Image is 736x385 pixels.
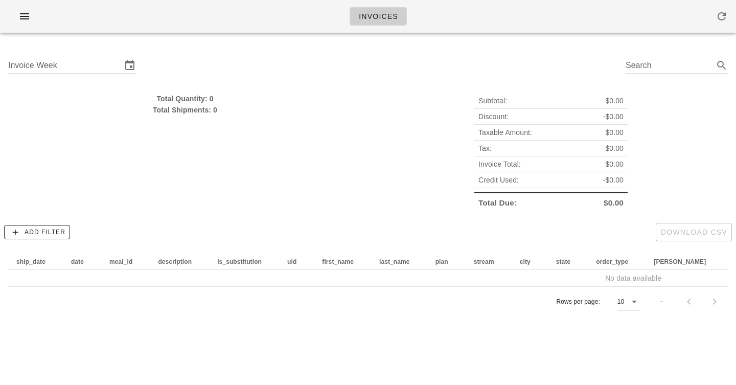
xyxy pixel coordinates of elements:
[150,254,209,270] th: description: Not sorted. Activate to sort ascending.
[279,254,314,270] th: uid: Not sorted. Activate to sort ascending.
[4,225,70,239] button: Add Filter
[556,258,571,265] span: state
[512,254,548,270] th: city: Not sorted. Activate to sort ascending.
[588,254,646,270] th: order_type: Not sorted. Activate to sort ascending.
[379,258,410,265] span: last_name
[474,258,494,265] span: stream
[603,174,624,186] span: -$0.00
[109,258,132,265] span: meal_id
[358,12,398,20] span: Invoices
[350,7,407,26] a: Invoices
[466,254,512,270] th: stream: Not sorted. Activate to sort ascending.
[63,254,101,270] th: date: Not sorted. Activate to sort ascending.
[209,254,279,270] th: is_substitution: Not sorted. Activate to sort ascending.
[217,258,262,265] span: is_substitution
[520,258,531,265] span: city
[660,297,663,306] div: –
[158,258,192,265] span: description
[287,258,296,265] span: uid
[478,127,532,138] span: Taxable Amount:
[617,293,640,310] div: 10Rows per page:
[654,258,706,265] span: [PERSON_NAME]
[478,95,507,106] span: Subtotal:
[604,197,624,209] span: $0.00
[427,254,466,270] th: plan: Not sorted. Activate to sort ascending.
[71,258,84,265] span: date
[605,143,624,154] span: $0.00
[605,158,624,170] span: $0.00
[617,297,624,306] div: 10
[8,254,63,270] th: ship_date: Not sorted. Activate to sort ascending.
[8,104,362,116] div: Total Shipments: 0
[371,254,427,270] th: last_name: Not sorted. Activate to sort ascending.
[603,111,624,122] span: -$0.00
[478,158,521,170] span: Invoice Total:
[478,143,492,154] span: Tax:
[322,258,354,265] span: first_name
[596,258,628,265] span: order_type
[548,254,588,270] th: state: Not sorted. Activate to sort ascending.
[435,258,448,265] span: plan
[478,197,517,209] span: Total Due:
[556,287,640,316] div: Rows per page:
[314,254,371,270] th: first_name: Not sorted. Activate to sort ascending.
[9,228,65,237] span: Add Filter
[8,93,362,104] div: Total Quantity: 0
[646,254,723,270] th: tod: Not sorted. Activate to sort ascending.
[605,127,624,138] span: $0.00
[605,95,624,106] span: $0.00
[478,174,519,186] span: Credit Used:
[16,258,45,265] span: ship_date
[478,111,509,122] span: Discount:
[101,254,150,270] th: meal_id: Not sorted. Activate to sort ascending.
